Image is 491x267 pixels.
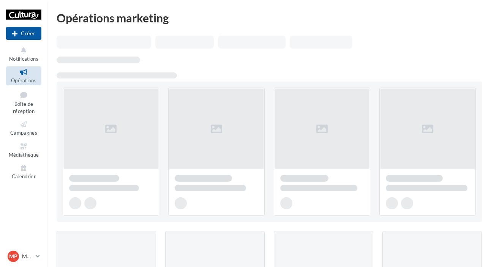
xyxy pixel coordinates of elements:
[6,27,41,40] div: Nouvelle campagne
[9,56,38,62] span: Notifications
[12,173,36,179] span: Calendrier
[6,66,41,85] a: Opérations
[22,253,33,260] p: Marine POURNIN
[6,88,41,116] a: Boîte de réception
[11,77,36,83] span: Opérations
[9,253,17,260] span: MP
[6,119,41,137] a: Campagnes
[57,12,482,24] div: Opérations marketing
[6,141,41,159] a: Médiathèque
[9,152,39,158] span: Médiathèque
[6,162,41,181] a: Calendrier
[6,249,41,264] a: MP Marine POURNIN
[6,45,41,63] button: Notifications
[10,130,37,136] span: Campagnes
[13,101,35,114] span: Boîte de réception
[6,27,41,40] button: Créer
